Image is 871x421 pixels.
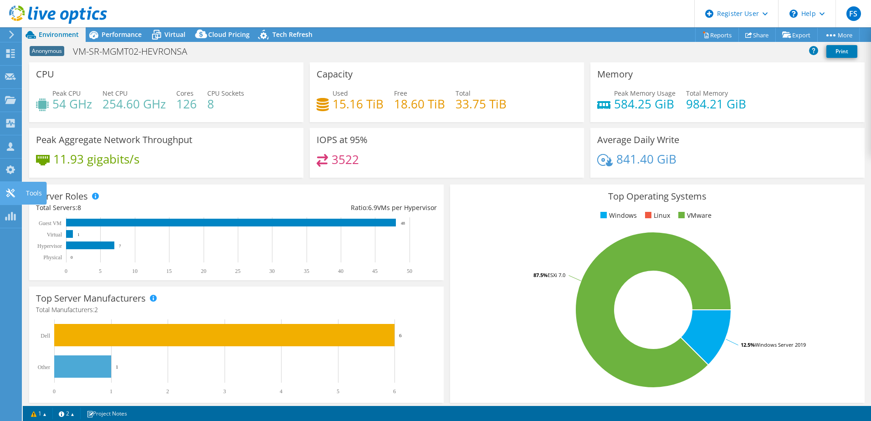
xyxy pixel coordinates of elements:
[36,305,437,315] h4: Total Manufacturers:
[65,268,67,274] text: 0
[36,191,88,201] h3: Server Roles
[77,232,80,237] text: 1
[368,203,377,212] span: 6.9
[236,203,437,213] div: Ratio: VMs per Hypervisor
[235,268,241,274] text: 25
[755,341,806,348] tspan: Windows Server 2019
[817,28,860,42] a: More
[102,89,128,98] span: Net CPU
[52,99,92,109] h4: 54 GHz
[686,99,746,109] h4: 984.21 GiB
[399,333,402,338] text: 6
[39,30,79,39] span: Environment
[69,46,201,56] h1: VM-SR-MGMT02-HEVRONSA
[304,268,309,274] text: 35
[333,99,384,109] h4: 15.16 TiB
[38,364,50,370] text: Other
[30,46,64,56] span: Anonymous
[116,364,118,370] text: 1
[738,28,776,42] a: Share
[39,220,61,226] text: Guest VM
[164,30,185,39] span: Virtual
[614,89,676,98] span: Peak Memory Usage
[456,99,507,109] h4: 33.75 TiB
[393,388,396,395] text: 6
[676,210,712,221] li: VMware
[52,89,81,98] span: Peak CPU
[208,30,250,39] span: Cloud Pricing
[37,243,62,249] text: Hypervisor
[223,388,226,395] text: 3
[394,99,445,109] h4: 18.60 TiB
[80,408,133,419] a: Project Notes
[52,408,81,419] a: 2
[207,99,244,109] h4: 8
[333,89,348,98] span: Used
[21,182,46,205] div: Tools
[598,210,637,221] li: Windows
[176,89,194,98] span: Cores
[102,30,142,39] span: Performance
[53,388,56,395] text: 0
[36,203,236,213] div: Total Servers:
[338,268,343,274] text: 40
[456,89,471,98] span: Total
[71,255,73,260] text: 0
[775,28,818,42] a: Export
[36,293,146,303] h3: Top Server Manufacturers
[826,45,857,58] a: Print
[99,268,102,274] text: 5
[457,191,858,201] h3: Top Operating Systems
[94,305,98,314] span: 2
[317,135,368,145] h3: IOPS at 95%
[36,69,54,79] h3: CPU
[686,89,728,98] span: Total Memory
[53,154,139,164] h4: 11.93 gigabits/s
[394,89,407,98] span: Free
[616,154,676,164] h4: 841.40 GiB
[41,333,50,339] text: Dell
[846,6,861,21] span: FS
[280,388,282,395] text: 4
[548,272,565,278] tspan: ESXi 7.0
[597,69,633,79] h3: Memory
[407,268,412,274] text: 50
[166,268,172,274] text: 15
[47,231,62,238] text: Virtual
[201,268,206,274] text: 20
[176,99,197,109] h4: 126
[741,341,755,348] tspan: 12.5%
[36,135,192,145] h3: Peak Aggregate Network Throughput
[614,99,676,109] h4: 584.25 GiB
[401,221,405,226] text: 48
[372,268,378,274] text: 45
[110,388,113,395] text: 1
[166,388,169,395] text: 2
[77,203,81,212] span: 8
[337,388,339,395] text: 5
[789,10,798,18] svg: \n
[102,99,166,109] h4: 254.60 GHz
[43,254,62,261] text: Physical
[207,89,244,98] span: CPU Sockets
[317,69,353,79] h3: Capacity
[272,30,313,39] span: Tech Refresh
[695,28,739,42] a: Reports
[132,268,138,274] text: 10
[25,408,53,419] a: 1
[332,154,359,164] h4: 3522
[643,210,670,221] li: Linux
[597,135,679,145] h3: Average Daily Write
[533,272,548,278] tspan: 87.5%
[119,244,121,248] text: 7
[269,268,275,274] text: 30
